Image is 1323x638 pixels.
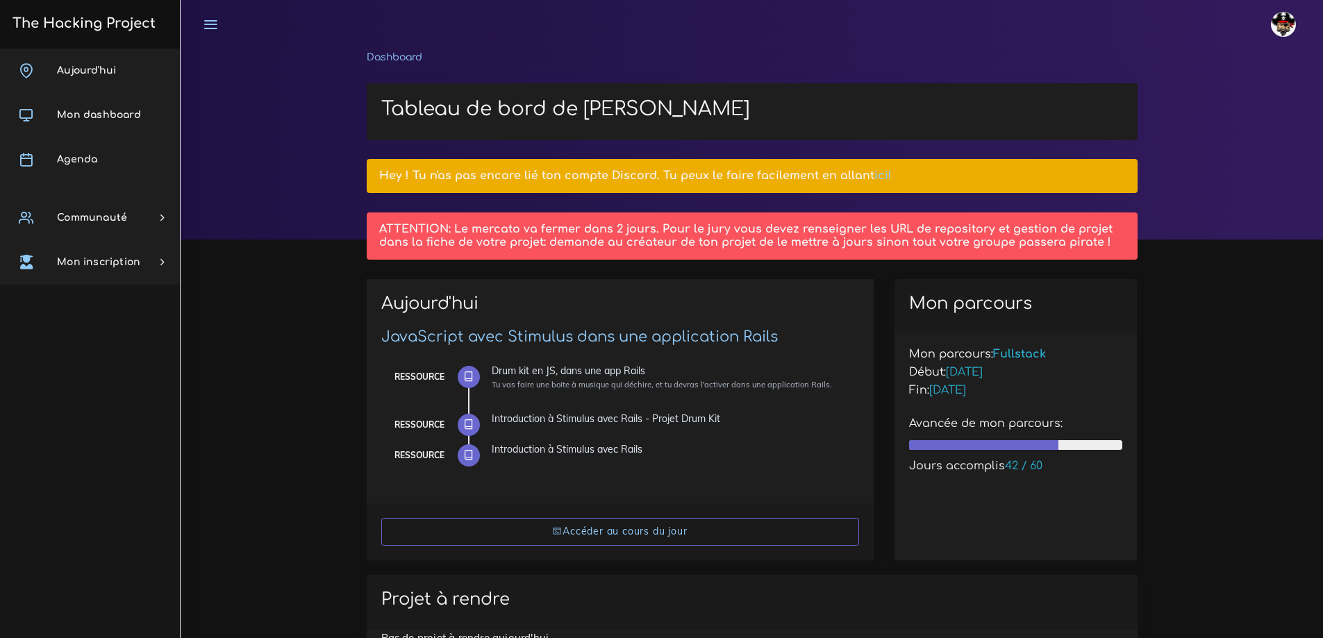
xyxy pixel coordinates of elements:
h2: Aujourd'hui [381,294,859,324]
span: Aujourd'hui [57,65,116,76]
div: Introduction à Stimulus avec Rails - Projet Drum Kit [492,414,849,423]
div: Ressource [394,448,444,463]
h2: Projet à rendre [381,589,1123,610]
h5: Mon parcours: [909,348,1123,361]
h1: Tableau de bord de [PERSON_NAME] [381,98,1123,121]
div: Drum kit en JS, dans une app Rails [492,366,849,376]
div: Ressource [394,417,444,433]
div: Introduction à Stimulus avec Rails [492,444,849,454]
h5: Jours accomplis [909,460,1123,473]
h5: ATTENTION: Le mercato va fermer dans 2 jours. Pour le jury vous devez renseigner les URL de repos... [379,223,1124,249]
span: [DATE] [946,366,983,378]
span: Mon dashboard [57,110,141,120]
a: JavaScript avec Stimulus dans une application Rails [381,328,778,345]
span: Agenda [57,154,97,165]
h5: Avancée de mon parcours: [909,417,1123,430]
h5: Début: [909,366,1123,379]
span: [DATE] [929,384,966,396]
span: Fullstack [993,348,1046,360]
div: Ressource [394,369,444,385]
small: Tu vas faire une boite à musique qui déchire, et tu devras l'activer dans une application Rails. [492,380,832,389]
h5: Hey ! Tu n'as pas encore lié ton compte Discord. Tu peux le faire facilement en allant [379,169,1124,183]
h5: Fin: [909,384,1123,397]
a: Accéder au cours du jour [381,518,859,546]
span: 42 / 60 [1005,460,1042,472]
h2: Mon parcours [909,294,1123,314]
span: Communauté [57,212,127,223]
a: Dashboard [367,52,422,62]
span: Mon inscription [57,257,140,267]
a: ici! [874,169,892,182]
h3: The Hacking Project [8,16,156,31]
img: avatar [1271,12,1296,37]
